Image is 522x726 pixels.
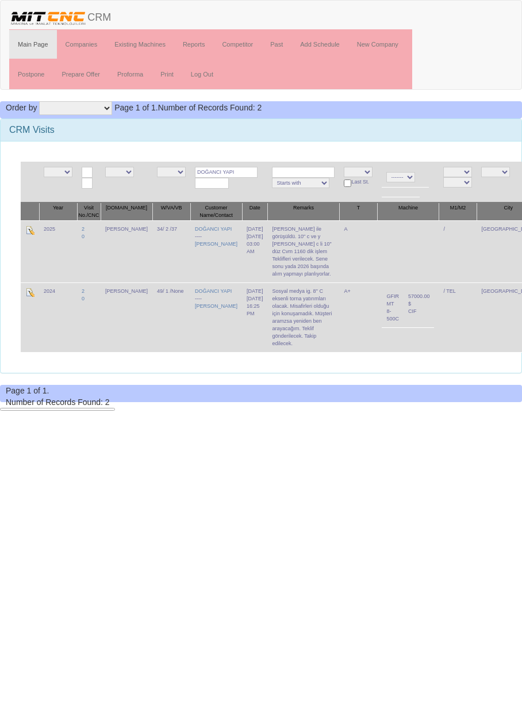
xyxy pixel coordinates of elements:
[339,220,377,282] td: A
[82,296,85,301] a: 0
[195,241,237,247] a: [PERSON_NAME]
[82,234,85,239] a: 0
[190,202,242,221] th: Customer Name/Contact
[377,202,439,221] th: Machine
[439,202,477,221] th: M1/M2
[267,202,339,221] th: Remarks
[339,202,377,221] th: T
[39,202,77,221] th: Year
[262,30,291,59] a: Past
[101,282,152,352] td: [PERSON_NAME]
[53,60,108,89] a: Prepare Offer
[348,30,407,59] a: New Company
[82,288,85,294] a: 2
[195,303,237,309] a: [PERSON_NAME]
[267,282,339,352] td: Sosyal medya ig. 8'' C eksenli torna yatırımları olacak. Misafirleri olduğu için konuşamadık. Müş...
[114,103,158,112] span: Page 1 of 1.
[114,103,262,112] span: Number of Records Found: 2
[339,282,377,352] td: A+
[39,282,77,352] td: 2024
[101,220,152,282] td: [PERSON_NAME]
[339,162,377,202] td: Last St.
[109,60,152,89] a: Proforma
[182,60,222,89] a: Log Out
[247,295,263,318] div: [DATE] 16:25 PM
[9,60,53,89] a: Postpone
[82,226,85,232] a: 2
[247,233,263,255] div: [DATE] 03:00 AM
[152,220,190,282] td: 34/ 2 /37
[174,30,214,59] a: Reports
[242,282,267,352] td: [DATE]
[439,282,477,352] td: / TEL
[439,220,477,282] td: /
[77,202,101,221] th: Visit No./CNC
[242,202,267,221] th: Date
[1,1,120,29] a: CRM
[152,60,182,89] a: Print
[25,288,34,297] img: Edit
[267,220,339,282] td: [PERSON_NAME] ile görüşüldü. 10" c ve y [PERSON_NAME] c li 10" düz Cvm 1160 dik işlem Teklifleri ...
[101,202,152,221] th: [DOMAIN_NAME]
[25,226,34,235] img: Edit
[404,288,435,327] td: 57000.00 $ CIF
[195,288,232,294] a: DOĞANCI YAPI
[57,30,106,59] a: Companies
[195,226,232,232] a: DOĞANCI YAPI
[152,202,190,221] th: W/VA/VB
[6,398,110,407] span: Number of Records Found: 2
[190,282,242,352] td: ----
[242,220,267,282] td: [DATE]
[190,220,242,282] td: ----
[9,9,87,26] img: header.png
[106,30,174,59] a: Existing Machines
[9,125,513,135] h3: CRM Visits
[9,30,57,59] a: Main Page
[39,220,77,282] td: 2025
[6,386,49,395] span: Page 1 of 1.
[382,288,404,327] td: GFIR MT 8-500C
[291,30,348,59] a: Add Schedule
[213,30,262,59] a: Competitor
[152,282,190,352] td: 49/ 1 /None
